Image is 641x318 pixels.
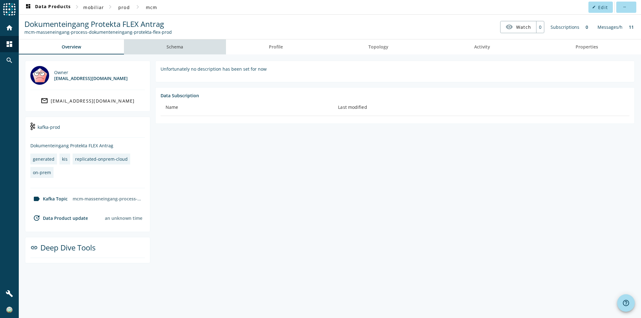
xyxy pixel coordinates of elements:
[62,45,81,49] span: Overview
[33,156,54,162] div: generated
[161,98,333,116] th: Name
[582,21,591,33] div: 0
[70,193,145,204] div: mcm-masseneingang-process-dokumenteneingang-protekta-flex-prod
[368,45,388,49] span: Topology
[51,98,135,104] div: [EMAIL_ADDRESS][DOMAIN_NAME]
[24,3,71,11] span: Data Products
[30,214,88,222] div: Data Product update
[500,21,536,33] button: Watch
[146,4,157,10] span: mcm
[134,3,141,11] mat-icon: chevron_right
[622,299,630,307] mat-icon: help_outline
[33,195,40,203] mat-icon: label
[105,215,142,221] div: an unknown time
[6,290,13,297] mat-icon: build
[6,40,13,48] mat-icon: dashboard
[592,5,596,9] mat-icon: edit
[474,45,490,49] span: Activity
[30,95,145,106] a: [EMAIL_ADDRESS][DOMAIN_NAME]
[6,307,13,313] img: c5efd522b9e2345ba31424202ff1fd10
[33,214,40,222] mat-icon: update
[30,143,145,149] div: Dokumenteingang Protekta FLEX Antrag
[623,5,626,9] mat-icon: more_horiz
[167,45,183,49] span: Schema
[598,4,608,10] span: Edit
[6,57,13,64] mat-icon: search
[333,98,629,116] th: Last modified
[114,2,134,13] button: prod
[269,45,283,49] span: Profile
[30,123,35,130] img: undefined
[22,2,73,13] button: Data Products
[33,169,51,175] div: on-prem
[81,2,106,13] button: mobiliar
[6,24,13,32] mat-icon: home
[161,93,629,98] div: Data Subscription
[62,156,68,162] div: kis
[30,244,38,251] mat-icon: link
[516,22,531,33] span: Watch
[24,3,32,11] mat-icon: dashboard
[73,3,81,11] mat-icon: chevron_right
[576,45,598,49] span: Properties
[161,66,629,72] div: Unfortunately no description has been set for now
[536,21,544,33] div: 0
[30,66,49,85] img: mbx_301492@mobi.ch
[626,21,637,33] div: 11
[83,4,104,10] span: mobiliar
[505,23,513,31] mat-icon: visibility
[594,21,626,33] div: Messages/h
[30,195,68,203] div: Kafka Topic
[54,69,128,75] div: Owner
[24,19,164,29] span: Dokumenteingang Protekta FLEX Antrag
[106,3,114,11] mat-icon: chevron_right
[41,97,48,104] mat-icon: mail_outline
[30,122,145,138] div: kafka-prod
[141,2,162,13] button: mcm
[75,156,128,162] div: replicated-onprem-cloud
[547,21,582,33] div: Subscriptions
[588,2,613,13] button: Edit
[54,75,128,81] div: [EMAIL_ADDRESS][DOMAIN_NAME]
[118,4,130,10] span: prod
[30,242,145,258] div: Deep Dive Tools
[24,29,172,35] div: Kafka Topic: mcm-masseneingang-process-dokumenteneingang-protekta-flex-prod
[3,3,16,16] img: spoud-logo.svg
